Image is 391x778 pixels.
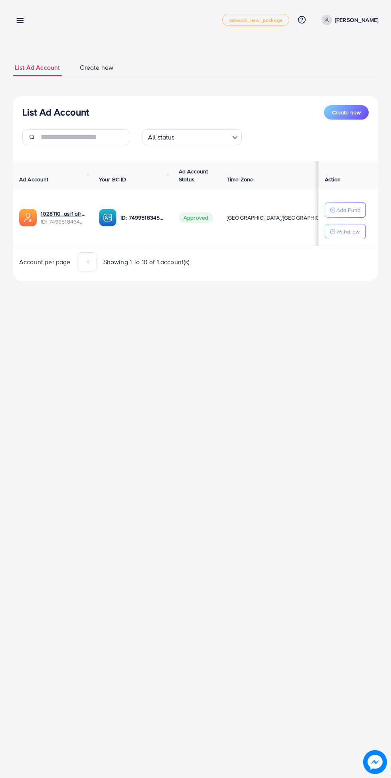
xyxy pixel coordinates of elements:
img: ic-ba-acc.ded83a64.svg [99,209,117,226]
button: Create new [324,105,369,120]
button: Add Fund [325,202,366,218]
h3: List Ad Account [22,106,89,118]
a: [PERSON_NAME] [318,15,378,25]
div: Search for option [142,129,242,145]
span: adreach_new_package [229,18,282,23]
span: Showing 1 To 10 of 1 account(s) [103,257,190,267]
span: Your BC ID [99,175,126,183]
p: Add Fund [336,205,361,215]
span: All status [146,132,176,143]
span: Time Zone [227,175,253,183]
p: [PERSON_NAME] [335,15,378,25]
span: Account per page [19,257,71,267]
p: ID: 7499518345713188865 [120,213,166,222]
span: Ad Account Status [179,167,208,183]
input: Search for option [177,130,229,143]
span: ID: 7499518464319782928 [41,218,86,226]
span: Ad Account [19,175,49,183]
img: image [363,750,386,773]
a: adreach_new_package [222,14,289,26]
span: Create new [332,108,361,116]
span: [GEOGRAPHIC_DATA]/[GEOGRAPHIC_DATA] [227,214,338,222]
span: Action [325,175,341,183]
img: ic-ads-acc.e4c84228.svg [19,209,37,226]
p: Withdraw [336,227,359,236]
button: Withdraw [325,224,366,239]
span: Approved [179,212,213,223]
div: <span class='underline'>1028110_asif afridi_1746117718273</span></br>7499518464319782928 [41,210,86,226]
span: List Ad Account [15,63,60,72]
a: 1028110_asif afridi_1746117718273 [41,210,86,218]
span: Create new [80,63,113,72]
